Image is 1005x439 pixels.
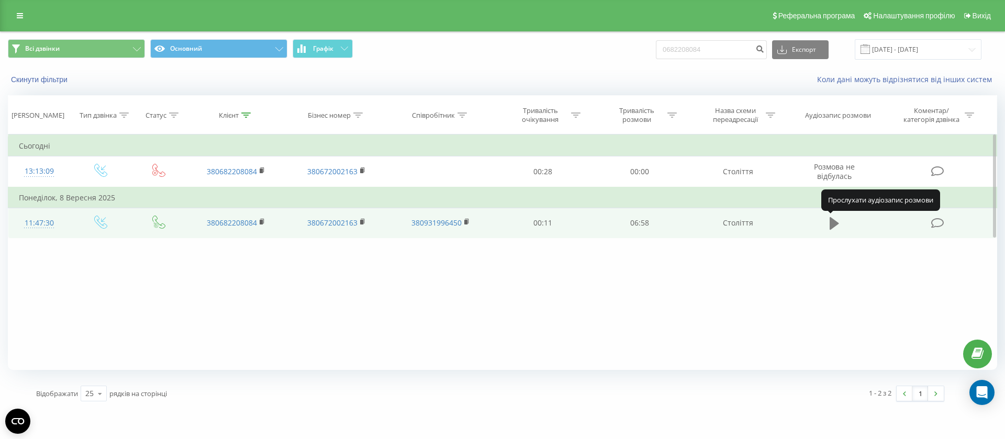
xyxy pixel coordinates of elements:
[495,208,591,238] td: 00:11
[207,218,257,228] a: 380682208084
[707,106,763,124] div: Назва схеми переадресації
[219,111,239,120] div: Клієнт
[411,218,462,228] a: 380931996450
[973,12,991,20] span: Вихід
[80,111,117,120] div: Тип дзвінка
[109,389,167,398] span: рядків на сторінці
[873,12,955,20] span: Налаштування профілю
[772,40,829,59] button: Експорт
[901,106,962,124] div: Коментар/категорія дзвінка
[591,156,687,187] td: 00:00
[8,187,997,208] td: Понеділок, 8 Вересня 2025
[805,111,871,120] div: Аудіозапис розмови
[912,386,928,401] a: 1
[869,388,891,398] div: 1 - 2 з 2
[8,39,145,58] button: Всі дзвінки
[609,106,665,124] div: Тривалість розмови
[19,213,60,233] div: 11:47:30
[19,161,60,182] div: 13:13:09
[36,389,78,398] span: Відображати
[8,75,73,84] button: Скинути фільтри
[778,12,855,20] span: Реферальна програма
[821,189,940,210] div: Прослухати аудіозапис розмови
[5,409,30,434] button: Open CMP widget
[25,44,60,53] span: Всі дзвінки
[817,74,997,84] a: Коли дані можуть відрізнятися вiд інших систем
[814,162,855,181] span: Розмова не відбулась
[591,208,687,238] td: 06:58
[146,111,166,120] div: Статус
[8,136,997,156] td: Сьогодні
[150,39,287,58] button: Основний
[307,166,358,176] a: 380672002163
[412,111,455,120] div: Співробітник
[969,380,995,405] div: Open Intercom Messenger
[656,40,767,59] input: Пошук за номером
[313,45,333,52] span: Графік
[307,218,358,228] a: 380672002163
[207,166,257,176] a: 380682208084
[12,111,64,120] div: [PERSON_NAME]
[293,39,353,58] button: Графік
[688,156,788,187] td: Століття
[512,106,568,124] div: Тривалість очікування
[308,111,351,120] div: Бізнес номер
[85,388,94,399] div: 25
[495,156,591,187] td: 00:28
[688,208,788,238] td: Століття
